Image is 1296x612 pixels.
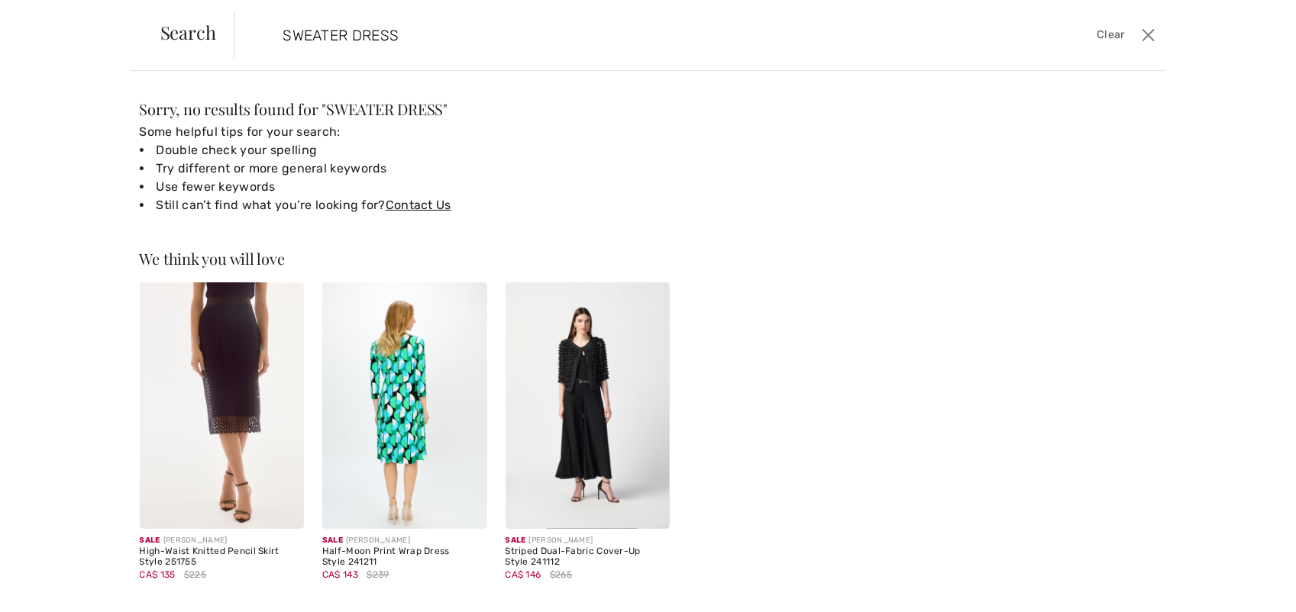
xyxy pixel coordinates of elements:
[140,101,853,117] div: Sorry, no results found for " "
[140,196,853,214] li: Still can’t find what you’re looking for?
[140,159,853,178] li: Try different or more general keywords
[506,536,526,545] span: Sale
[322,569,358,580] span: CA$ 143
[140,536,160,545] span: Sale
[140,141,853,159] li: Double check your spelling
[322,546,487,568] div: Half-Moon Print Wrap Dress Style 241211
[322,536,343,545] span: Sale
[550,568,572,581] span: $265
[322,282,487,529] img: Half-Moon Print Wrap Dress Style 241211. Black/Multi
[140,282,305,529] img: High-Waist Knitted Pencil Skirt Style 251755. Midnight Blue
[506,535,671,546] div: [PERSON_NAME]
[140,248,285,269] span: We think you will love
[386,198,451,212] a: Contact Us
[140,546,305,568] div: High-Waist Knitted Pencil Skirt Style 251755
[140,123,853,214] div: Some helpful tips for your search:
[140,535,305,546] div: [PERSON_NAME]
[506,546,671,568] div: Striped Dual-Fabric Cover-Up Style 241112
[140,178,853,196] li: Use fewer keywords
[140,569,176,580] span: CA$ 135
[160,23,216,41] span: Search
[326,98,443,119] span: SWEATER DRESS
[184,568,206,581] span: $225
[367,568,389,581] span: $239
[506,569,541,580] span: CA$ 146
[322,535,487,546] div: [PERSON_NAME]
[1097,27,1126,43] span: Clear
[34,11,66,24] span: Help
[271,12,920,58] input: TYPE TO SEARCH
[506,282,671,529] img: Striped Dual-Fabric Cover-Up Style 241112. Black
[1137,23,1160,47] button: Close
